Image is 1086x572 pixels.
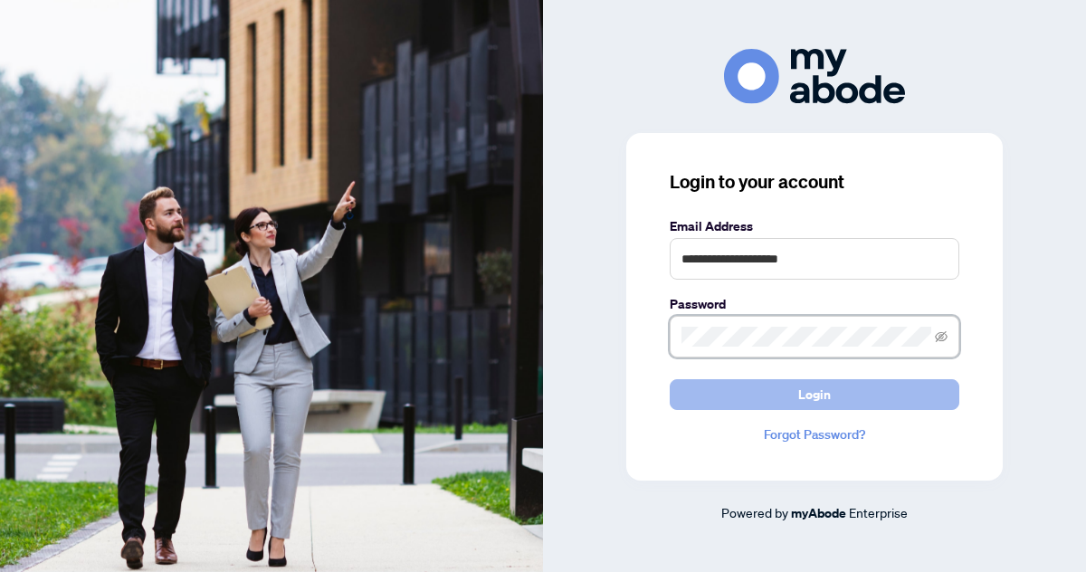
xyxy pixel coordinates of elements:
[791,503,846,523] a: myAbode
[935,330,948,343] span: eye-invisible
[670,424,959,444] a: Forgot Password?
[670,169,959,195] h3: Login to your account
[798,380,831,409] span: Login
[670,379,959,410] button: Login
[670,216,959,236] label: Email Address
[670,294,959,314] label: Password
[721,504,788,520] span: Powered by
[724,49,905,104] img: ma-logo
[849,504,908,520] span: Enterprise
